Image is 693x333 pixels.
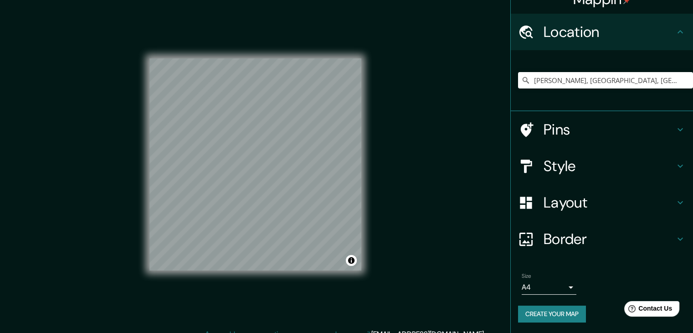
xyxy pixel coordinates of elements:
h4: Pins [544,120,675,139]
label: Size [522,272,531,280]
iframe: Help widget launcher [612,297,683,323]
h4: Border [544,230,675,248]
input: Pick your city or area [518,72,693,88]
div: A4 [522,280,576,295]
button: Create your map [518,306,586,323]
div: Location [511,14,693,50]
div: Pins [511,111,693,148]
canvas: Map [149,58,361,271]
h4: Style [544,157,675,175]
button: Toggle attribution [346,255,357,266]
div: Layout [511,184,693,221]
h4: Layout [544,193,675,212]
div: Border [511,221,693,257]
div: Style [511,148,693,184]
h4: Location [544,23,675,41]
